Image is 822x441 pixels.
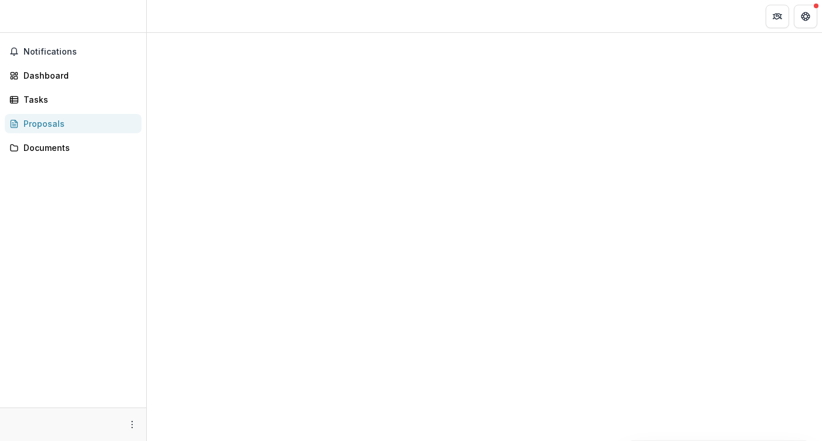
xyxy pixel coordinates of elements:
a: Documents [5,138,142,157]
div: Dashboard [23,69,132,82]
button: Notifications [5,42,142,61]
div: Documents [23,142,132,154]
a: Dashboard [5,66,142,85]
div: Tasks [23,93,132,106]
button: Partners [766,5,789,28]
button: Get Help [794,5,817,28]
a: Proposals [5,114,142,133]
button: More [125,418,139,432]
div: Proposals [23,117,132,130]
span: Notifications [23,47,137,57]
a: Tasks [5,90,142,109]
